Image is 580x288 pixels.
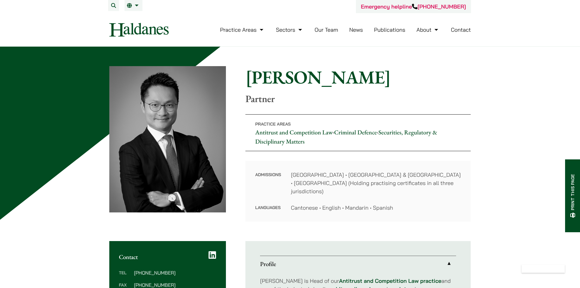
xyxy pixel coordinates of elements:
[334,128,377,136] a: Criminal Defence
[134,283,216,287] dd: [PHONE_NUMBER]
[119,270,132,283] dt: Tel
[417,26,440,33] a: About
[245,66,471,88] h1: [PERSON_NAME]
[339,277,441,284] a: Antitrust and Competition Law practice
[291,204,461,212] dd: Cantonese • English • Mandarin • Spanish
[245,93,471,105] p: Partner
[255,128,437,145] a: Securities, Regulatory & Disciplinary Matters
[134,270,216,275] dd: [PHONE_NUMBER]
[119,253,216,261] h2: Contact
[220,26,265,33] a: Practice Areas
[361,3,466,10] a: Emergency helpline[PHONE_NUMBER]
[291,171,461,195] dd: [GEOGRAPHIC_DATA] • [GEOGRAPHIC_DATA] & [GEOGRAPHIC_DATA] • [GEOGRAPHIC_DATA] (Holding practising...
[315,26,338,33] a: Our Team
[276,26,303,33] a: Sectors
[209,251,216,259] a: LinkedIn
[127,3,140,8] a: EN
[349,26,363,33] a: News
[255,121,291,127] span: Practice Areas
[255,204,281,212] dt: Languages
[255,128,332,136] a: Antitrust and Competition Law
[109,23,169,37] img: Logo of Haldanes
[260,256,456,272] a: Profile
[374,26,406,33] a: Publications
[451,26,471,33] a: Contact
[245,114,471,151] p: • •
[255,171,281,204] dt: Admissions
